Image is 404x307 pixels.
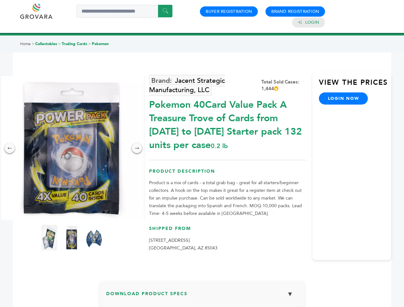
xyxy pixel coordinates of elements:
a: Jacent Strategic Manufacturing, LLC [149,75,225,96]
a: Login [305,20,319,25]
h3: Shipped From [149,225,306,237]
h3: View the Prices [319,78,391,92]
a: login now [319,92,368,105]
a: Buyer Registration [206,9,252,14]
span: > [88,41,91,46]
a: Trading Cards [62,41,87,46]
a: Brand Registration [271,9,319,14]
img: Pokemon 40-Card Value Pack – A Treasure Trove of Cards from 1996 to 2024 - Starter pack! 132 unit... [64,225,80,250]
span: > [58,41,61,46]
p: Product is a mix of cards - a total grab bag - great for all starters/beginner collectors. A hook... [149,179,306,217]
a: Pokemon [92,41,109,46]
div: ← [4,143,15,153]
h3: Download Product Specs [106,287,298,306]
p: [STREET_ADDRESS] [GEOGRAPHIC_DATA], AZ 85043 [149,237,306,252]
h3: Product Description [149,168,306,179]
a: Collectables [35,41,57,46]
a: Home [20,41,31,46]
div: Total Sold Cases: 1,444 [261,79,306,92]
div: → [132,143,142,153]
input: Search a product or brand... [76,5,172,18]
img: Pokemon 40-Card Value Pack – A Treasure Trove of Cards from 1996 to 2024 - Starter pack! 132 unit... [41,225,57,250]
span: 0.2 lb [211,142,228,150]
span: > [32,41,34,46]
img: Pokemon 40-Card Value Pack – A Treasure Trove of Cards from 1996 to 2024 - Starter pack! 132 unit... [86,225,102,250]
button: ▼ [282,287,298,301]
div: Pokemon 40Card Value Pack A Treasure Trove of Cards from [DATE] to [DATE] Starter pack 132 units ... [149,95,306,152]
